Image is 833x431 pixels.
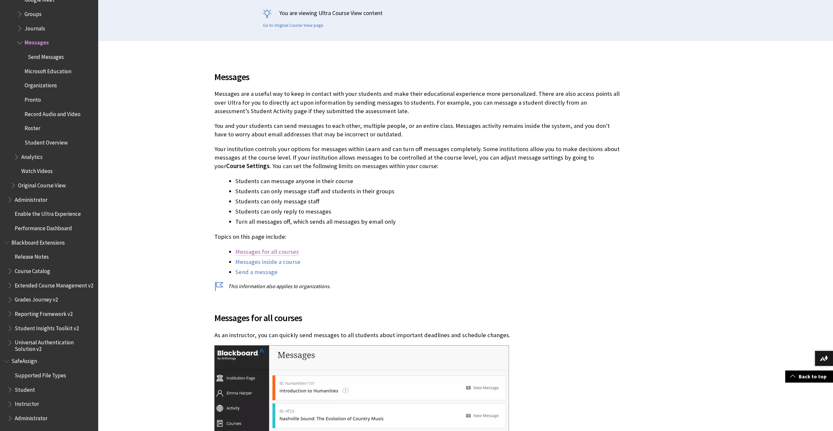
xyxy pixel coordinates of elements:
[25,37,49,46] span: Messages
[235,177,620,186] li: Students can message anyone in their course
[235,187,620,196] li: Students can only message staff and students in their groups
[15,223,72,232] span: Performance Dashboard
[15,251,49,260] span: Release Notes
[214,233,620,241] p: Topics on this page include:
[15,413,47,422] span: Administrator
[4,356,94,424] nav: Book outline for Blackboard SafeAssign
[25,137,68,146] span: Student Overview
[15,384,35,393] span: Student
[15,308,73,317] span: Reporting Framework v2
[21,151,43,160] span: Analytics
[25,109,81,117] span: Record Audio and Video
[263,23,324,28] a: Go to Original Course View page.
[235,207,620,216] li: Students can only reply to messages
[11,237,65,246] span: Blackboard Extensions
[235,217,620,226] li: Turn all messages off, which sends all messages by email only
[4,237,94,353] nav: Book outline for Blackboard Extensions
[226,162,270,170] span: Course Settings
[25,23,45,32] span: Journals
[15,323,79,332] span: Student Insights Toolkit v2
[214,122,620,139] p: You and your students can send messages to each other, multiple people, or an entire class. Messa...
[25,94,41,103] span: Pronto
[15,194,47,203] span: Administrator
[235,197,620,206] li: Students can only message staff
[15,399,39,407] span: Instructor
[235,268,278,276] a: Send a message
[11,356,37,365] span: SafeAssign
[214,311,620,325] span: Messages for all courses
[785,371,833,383] a: Back to top
[28,51,64,60] span: Send Messages
[214,70,620,84] span: Messages
[25,80,57,89] span: Organizations
[15,294,58,303] span: Grades Journey v2
[214,145,620,171] p: Your institution controls your options for messages within Learn and can turn off messages comple...
[263,9,669,17] p: You are viewing Ultra Course View content
[15,280,93,289] span: Extended Course Management v2
[15,266,50,274] span: Course Catalog
[15,370,66,379] span: Supported File Types
[214,90,620,115] p: Messages are a useful way to keep in contact with your students and make their educational experi...
[21,166,53,175] span: Watch Videos
[235,258,300,266] a: Messages inside a course
[235,248,299,256] a: Messages for all courses
[15,209,81,217] span: Enable the Ultra Experience
[18,180,66,189] span: Original Course View
[25,9,42,17] span: Groups
[15,337,94,353] span: Universal Authentication Solution v2
[214,331,620,339] p: As an instructor, you can quickly send messages to all students about important deadlines and sch...
[25,123,40,132] span: Roster
[214,283,620,290] p: This information also applies to organizations.
[25,66,71,75] span: Microsoft Education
